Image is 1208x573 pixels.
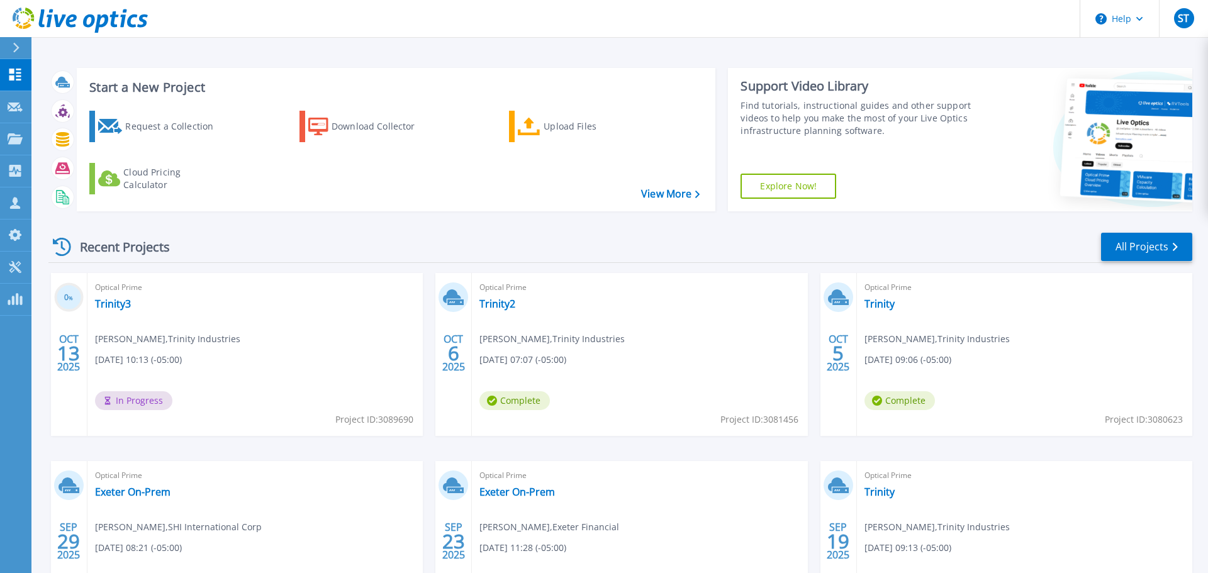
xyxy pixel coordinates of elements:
[479,541,566,555] span: [DATE] 11:28 (-05:00)
[1105,413,1183,426] span: Project ID: 3080623
[95,469,415,482] span: Optical Prime
[95,353,182,367] span: [DATE] 10:13 (-05:00)
[864,541,951,555] span: [DATE] 09:13 (-05:00)
[442,330,466,376] div: OCT 2025
[864,353,951,367] span: [DATE] 09:06 (-05:00)
[442,536,465,547] span: 23
[479,281,800,294] span: Optical Prime
[89,163,230,194] a: Cloud Pricing Calculator
[57,348,80,359] span: 13
[864,486,895,498] a: Trinity
[95,281,415,294] span: Optical Prime
[442,518,466,564] div: SEP 2025
[299,111,440,142] a: Download Collector
[741,174,836,199] a: Explore Now!
[864,520,1010,534] span: [PERSON_NAME] , Trinity Industries
[95,391,172,410] span: In Progress
[57,536,80,547] span: 29
[479,486,555,498] a: Exeter On-Prem
[827,536,849,547] span: 19
[448,348,459,359] span: 6
[479,469,800,482] span: Optical Prime
[864,391,935,410] span: Complete
[826,518,850,564] div: SEP 2025
[95,486,171,498] a: Exeter On-Prem
[479,353,566,367] span: [DATE] 07:07 (-05:00)
[509,111,649,142] a: Upload Files
[479,332,625,346] span: [PERSON_NAME] , Trinity Industries
[54,291,84,305] h3: 0
[641,188,700,200] a: View More
[544,114,644,139] div: Upload Files
[479,298,515,310] a: Trinity2
[89,81,700,94] h3: Start a New Project
[741,99,977,137] div: Find tutorials, instructional guides and other support videos to help you make the most of your L...
[69,294,73,301] span: %
[832,348,844,359] span: 5
[479,520,619,534] span: [PERSON_NAME] , Exeter Financial
[95,298,131,310] a: Trinity3
[95,332,240,346] span: [PERSON_NAME] , Trinity Industries
[123,166,224,191] div: Cloud Pricing Calculator
[720,413,798,426] span: Project ID: 3081456
[57,518,81,564] div: SEP 2025
[95,541,182,555] span: [DATE] 08:21 (-05:00)
[479,391,550,410] span: Complete
[48,231,187,262] div: Recent Projects
[332,114,432,139] div: Download Collector
[826,330,850,376] div: OCT 2025
[125,114,226,139] div: Request a Collection
[864,332,1010,346] span: [PERSON_NAME] , Trinity Industries
[741,78,977,94] div: Support Video Library
[1178,13,1189,23] span: ST
[864,298,895,310] a: Trinity
[864,281,1185,294] span: Optical Prime
[95,520,262,534] span: [PERSON_NAME] , SHI International Corp
[1101,233,1192,261] a: All Projects
[89,111,230,142] a: Request a Collection
[335,413,413,426] span: Project ID: 3089690
[864,469,1185,482] span: Optical Prime
[57,330,81,376] div: OCT 2025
